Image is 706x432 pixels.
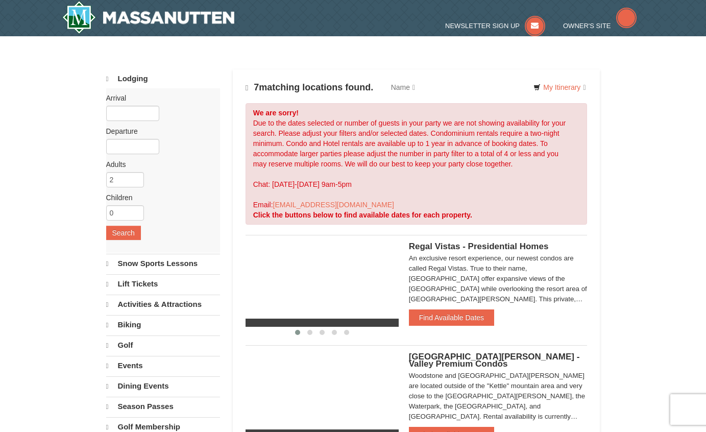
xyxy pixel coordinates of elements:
span: Newsletter Sign Up [445,22,520,30]
div: An exclusive resort experience, our newest condos are called Regal Vistas. True to their name, [G... [409,253,588,304]
label: Departure [106,126,212,136]
a: Owner's Site [563,22,637,30]
a: My Itinerary [527,80,592,95]
strong: We are sorry! [253,109,299,117]
img: Massanutten Resort Logo [62,1,235,34]
button: Find Available Dates [409,309,494,326]
a: Biking [106,315,220,334]
a: [EMAIL_ADDRESS][DOMAIN_NAME] [273,201,394,209]
label: Adults [106,159,212,170]
span: Owner's Site [563,22,611,30]
a: Name [383,77,423,98]
button: Search [106,226,141,240]
a: Golf [106,335,220,355]
a: Events [106,356,220,375]
a: Lift Tickets [106,274,220,294]
a: Snow Sports Lessons [106,254,220,273]
span: [GEOGRAPHIC_DATA][PERSON_NAME] - Valley Premium Condos [409,352,580,369]
label: Children [106,193,212,203]
div: Woodstone and [GEOGRAPHIC_DATA][PERSON_NAME] are located outside of the "Kettle" mountain area an... [409,371,588,422]
a: Massanutten Resort [62,1,235,34]
a: Activities & Attractions [106,295,220,314]
div: Due to the dates selected or number of guests in your party we are not showing availability for y... [246,103,588,225]
a: Dining Events [106,376,220,396]
a: Season Passes [106,397,220,416]
a: Lodging [106,69,220,88]
strong: Click the buttons below to find available dates for each property. [253,211,472,219]
span: Regal Vistas - Presidential Homes [409,242,549,251]
a: Newsletter Sign Up [445,22,545,30]
label: Arrival [106,93,212,103]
